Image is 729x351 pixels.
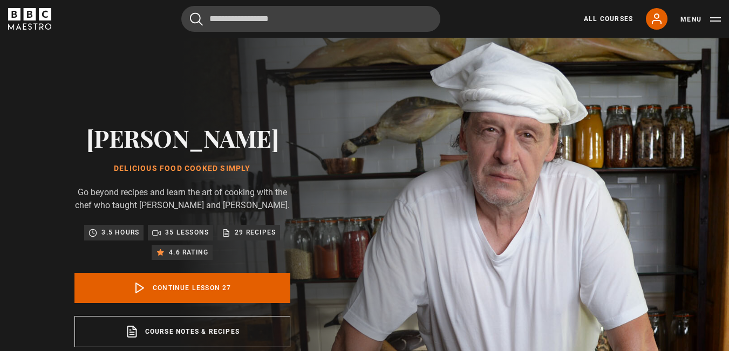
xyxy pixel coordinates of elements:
[165,227,209,238] p: 35 lessons
[169,247,208,258] p: 4.6 rating
[190,12,203,26] button: Submit the search query
[74,316,290,347] a: Course notes & recipes
[584,14,633,24] a: All Courses
[74,273,290,303] a: Continue lesson 27
[235,227,276,238] p: 29 recipes
[181,6,440,32] input: Search
[74,124,290,152] h2: [PERSON_NAME]
[680,14,721,25] button: Toggle navigation
[8,8,51,30] svg: BBC Maestro
[101,227,139,238] p: 3.5 hours
[74,186,290,212] p: Go beyond recipes and learn the art of cooking with the chef who taught [PERSON_NAME] and [PERSON...
[74,164,290,173] h1: Delicious Food Cooked Simply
